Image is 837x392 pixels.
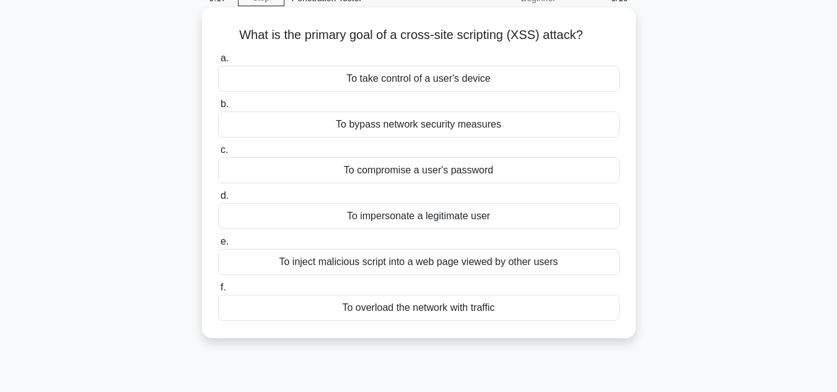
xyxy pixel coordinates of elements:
div: To inject malicious script into a web page viewed by other users [218,249,620,275]
div: To bypass network security measures [218,111,620,137]
div: To take control of a user's device [218,66,620,92]
div: To overload the network with traffic [218,295,620,321]
span: b. [221,98,229,109]
span: e. [221,236,229,246]
span: f. [221,282,226,292]
div: To compromise a user's password [218,157,620,183]
span: a. [221,53,229,63]
span: c. [221,144,228,155]
h5: What is the primary goal of a cross-site scripting (XSS) attack? [217,27,621,43]
span: d. [221,190,229,201]
div: To impersonate a legitimate user [218,203,620,229]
